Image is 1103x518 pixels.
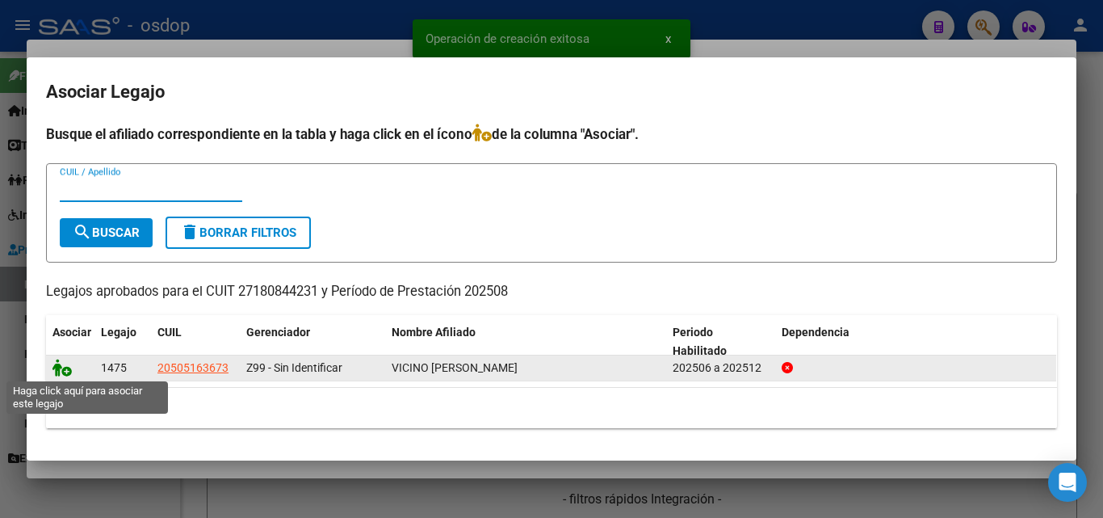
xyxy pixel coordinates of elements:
[73,225,140,240] span: Buscar
[246,361,342,374] span: Z99 - Sin Identificar
[392,326,476,339] span: Nombre Afiliado
[46,282,1057,302] p: Legajos aprobados para el CUIT 27180844231 y Período de Prestación 202508
[157,326,182,339] span: CUIL
[73,222,92,242] mat-icon: search
[1048,463,1087,502] div: Open Intercom Messenger
[782,326,849,339] span: Dependencia
[673,326,727,357] span: Periodo Habilitado
[166,217,311,249] button: Borrar Filtros
[46,124,1057,145] h4: Busque el afiliado correspondiente en la tabla y haga click en el ícono de la columna "Asociar".
[101,326,136,339] span: Legajo
[157,361,229,374] span: 20505163673
[666,315,775,368] datatable-header-cell: Periodo Habilitado
[673,359,769,377] div: 202506 a 202512
[101,361,127,374] span: 1475
[180,222,199,242] mat-icon: delete
[60,218,153,247] button: Buscar
[240,315,385,368] datatable-header-cell: Gerenciador
[180,225,296,240] span: Borrar Filtros
[52,326,91,339] span: Asociar
[385,315,666,368] datatable-header-cell: Nombre Afiliado
[94,315,151,368] datatable-header-cell: Legajo
[775,315,1056,368] datatable-header-cell: Dependencia
[151,315,240,368] datatable-header-cell: CUIL
[46,315,94,368] datatable-header-cell: Asociar
[46,77,1057,107] h2: Asociar Legajo
[392,361,518,374] span: VICINO SAIN ANDRES NICOLAS
[246,326,310,339] span: Gerenciador
[46,388,1057,428] div: 1 registros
